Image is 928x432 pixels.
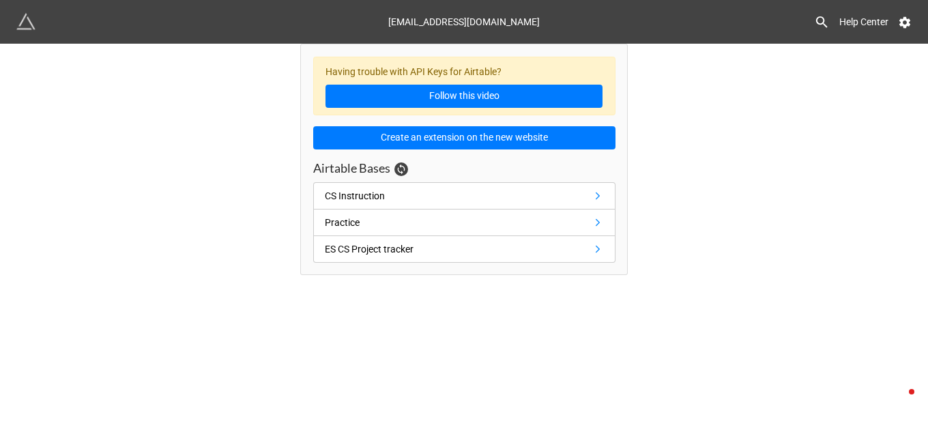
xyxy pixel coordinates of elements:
a: Follow this video [325,85,603,108]
a: Sync Base Structure [394,162,408,176]
a: Help Center [830,10,898,34]
div: [EMAIL_ADDRESS][DOMAIN_NAME] [388,10,540,34]
button: Create an extension on the new website [313,126,615,149]
iframe: Intercom live chat [882,386,914,418]
div: ES CS Project tracker [325,242,414,257]
div: Practice [325,215,360,230]
a: ES CS Project tracker [313,236,615,263]
div: CS Instruction [325,188,385,203]
a: Practice [313,210,615,236]
a: CS Instruction [313,182,615,210]
img: miniextensions-icon.73ae0678.png [16,12,35,31]
h3: Airtable Bases [313,160,390,176]
div: Having trouble with API Keys for Airtable? [313,57,615,116]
